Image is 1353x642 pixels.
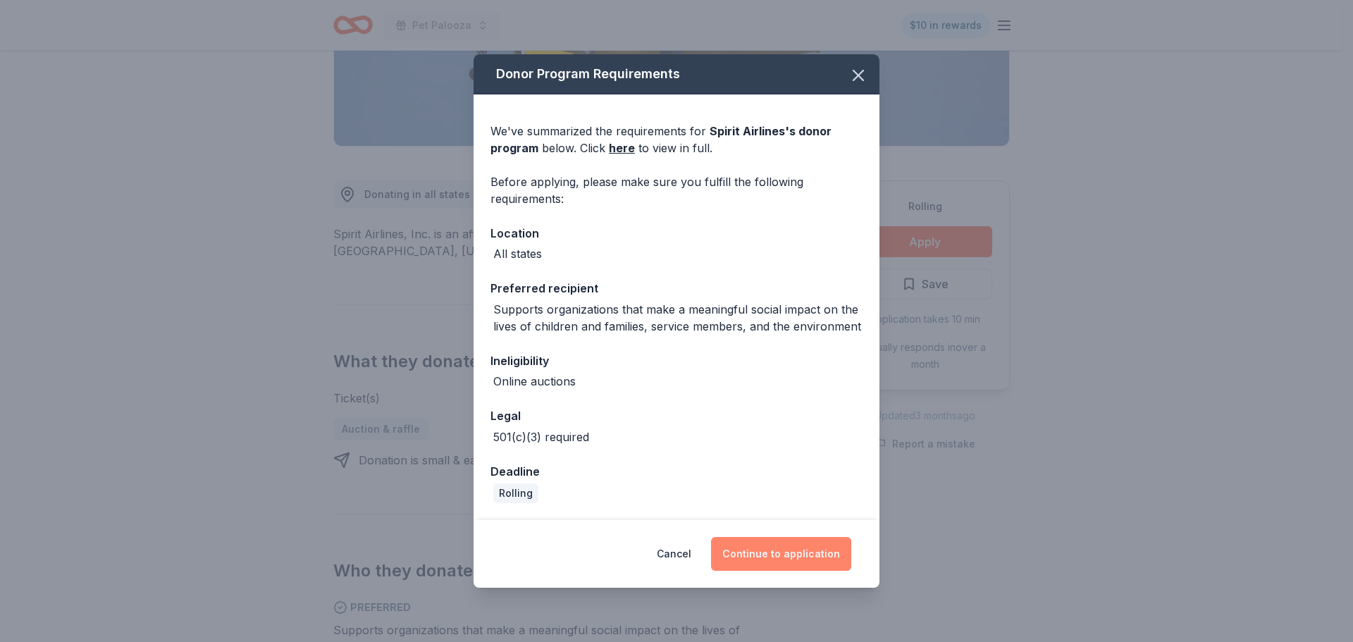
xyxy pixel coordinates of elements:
[490,279,863,297] div: Preferred recipient
[490,224,863,242] div: Location
[474,54,879,94] div: Donor Program Requirements
[490,407,863,425] div: Legal
[657,537,691,571] button: Cancel
[493,301,863,335] div: Supports organizations that make a meaningful social impact on the lives of children and families...
[493,483,538,503] div: Rolling
[490,352,863,370] div: Ineligibility
[490,173,863,207] div: Before applying, please make sure you fulfill the following requirements:
[493,428,589,445] div: 501(c)(3) required
[490,462,863,481] div: Deadline
[493,373,576,390] div: Online auctions
[490,123,863,156] div: We've summarized the requirements for below. Click to view in full.
[711,537,851,571] button: Continue to application
[493,245,542,262] div: All states
[609,140,635,156] a: here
